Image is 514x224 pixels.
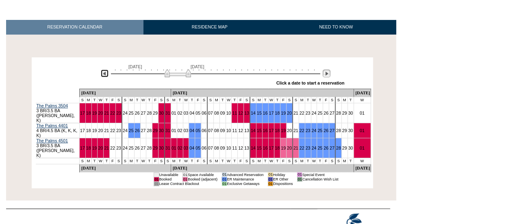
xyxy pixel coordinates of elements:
[293,146,298,150] a: 21
[305,97,311,103] td: T
[104,123,110,138] td: 21
[86,146,91,150] a: 18
[195,103,201,123] td: 05
[323,128,328,133] a: 26
[37,123,68,128] a: The Palms 4401
[312,146,317,150] a: 24
[146,138,152,158] td: 28
[86,111,91,115] a: 18
[273,177,293,181] td: ER Other
[238,138,244,158] td: 12
[347,158,354,164] td: T
[317,97,323,103] td: T
[152,97,158,103] td: F
[80,146,85,150] a: 17
[341,138,347,158] td: 29
[171,146,176,150] a: 01
[274,158,280,164] td: T
[341,97,347,103] td: M
[152,158,158,164] td: F
[98,123,104,138] td: 20
[257,111,262,115] a: 15
[110,97,116,103] td: F
[79,164,171,172] td: [DATE]
[273,172,293,177] td: Holiday
[183,97,189,103] td: W
[91,123,98,138] td: 19
[207,123,213,138] td: 07
[158,97,165,103] td: S
[244,138,250,158] td: 13
[213,138,219,158] td: 08
[293,97,299,103] td: S
[116,123,122,138] td: 23
[335,97,341,103] td: S
[250,158,256,164] td: S
[171,97,177,103] td: M
[143,20,276,34] a: RESIDENCE MAP
[165,158,171,164] td: S
[323,103,329,123] td: 26
[91,158,98,164] td: T
[281,111,286,115] a: 19
[146,123,152,138] td: 28
[91,97,98,103] td: T
[159,172,178,177] td: Unavailable
[329,97,335,103] td: S
[154,181,159,186] td: 01
[219,123,226,138] td: 09
[178,146,182,150] a: 02
[360,128,364,133] a: 01
[244,158,250,164] td: S
[195,146,200,150] a: 05
[293,103,299,123] td: 21
[262,97,268,103] td: T
[219,103,226,123] td: 09
[269,128,274,133] a: 17
[128,158,134,164] td: M
[101,70,108,77] img: Previous
[122,158,128,164] td: S
[85,158,91,164] td: M
[232,138,238,158] td: 11
[262,158,268,164] td: T
[238,158,244,164] td: F
[347,123,354,138] td: 30
[275,111,280,115] a: 18
[182,172,187,177] td: 01
[251,128,256,133] a: 14
[299,97,305,103] td: M
[104,111,109,115] a: 21
[188,172,218,177] td: Space Available
[335,158,341,164] td: S
[275,128,280,133] a: 18
[36,138,80,158] td: 3 BR/3.5 BA ([PERSON_NAME], K)
[293,158,299,164] td: S
[201,97,207,103] td: S
[189,97,195,103] td: T
[98,97,104,103] td: W
[354,97,371,103] td: W
[232,111,237,115] a: 11
[36,123,80,138] td: 4 BR/4.5 BA (K, K, K, K)
[305,158,311,164] td: T
[219,97,226,103] td: T
[274,97,280,103] td: T
[104,146,109,150] a: 21
[146,97,152,103] td: T
[299,103,305,123] td: 22
[79,89,171,97] td: [DATE]
[110,111,115,115] a: 22
[188,177,218,181] td: Booked (adjacent)
[165,97,171,103] td: S
[140,97,146,103] td: W
[302,177,338,181] td: Cancellation Wish List
[116,111,121,115] a: 23
[360,111,364,115] a: 01
[329,103,335,123] td: 27
[311,97,317,103] td: W
[299,146,304,150] a: 22
[341,103,347,123] td: 29
[201,138,207,158] td: 06
[110,138,116,158] td: 22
